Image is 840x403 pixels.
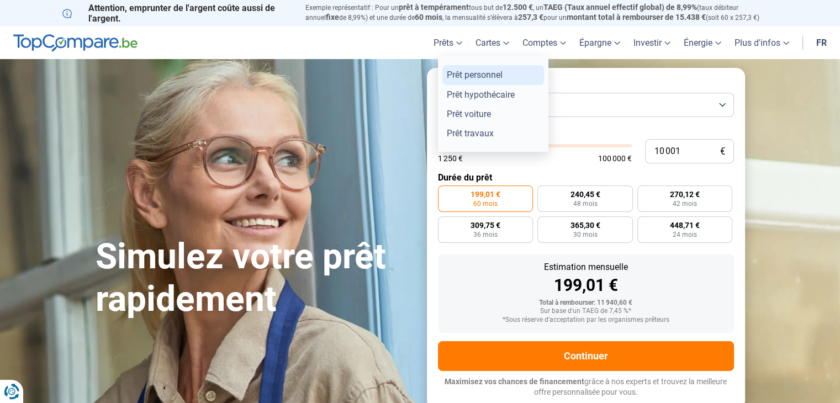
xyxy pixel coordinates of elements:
[427,26,469,59] a: Prêts
[469,26,516,59] a: Cartes
[567,13,706,22] span: montant total à rembourser de 15.438 €
[728,26,796,59] a: Plus d'infos
[673,231,697,238] span: 24 mois
[471,190,500,198] span: 199,01 €
[677,26,728,59] a: Énergie
[570,221,600,229] span: 365,30 €
[438,377,734,398] p: grâce à nos experts et trouvez la meilleure offre personnalisée pour vous.
[442,124,544,143] a: Prêt travaux
[447,299,725,307] div: Total à rembourser: 11 940,60 €
[627,26,677,59] a: Investir
[442,104,544,124] a: Prêt voiture
[473,200,498,207] span: 60 mois
[598,155,632,162] span: 100 000 €
[399,3,469,12] span: prêt à tempérament
[447,307,725,315] div: Sur base d'un TAEG de 7,45 %*
[438,172,734,183] label: Durée du prêt
[516,26,573,59] a: Comptes
[720,147,725,156] span: €
[573,26,627,59] a: Épargne
[415,13,442,22] span: 60 mois
[673,200,697,207] span: 42 mois
[471,221,500,229] span: 309,75 €
[13,34,138,52] img: TopCompare
[438,79,734,89] label: But du prêt
[438,126,734,136] label: Montant de l'emprunt
[473,231,498,238] span: 36 mois
[670,221,700,229] span: 448,71 €
[326,13,339,22] span: fixe
[543,3,697,12] span: TAEG (Taux annuel effectif global) de 8,99%
[503,3,533,12] span: 12.500 €
[570,190,600,198] span: 240,45 €
[670,190,700,198] span: 270,12 €
[438,155,463,162] span: 1 250 €
[447,277,725,294] div: 199,01 €
[438,341,734,371] button: Continuer
[442,65,544,84] a: Prêt personnel
[305,3,778,23] p: Exemple représentatif : Pour un tous but de , un (taux débiteur annuel de 8,99%) et une durée de ...
[445,377,584,386] span: Maximisez vos chances de financement
[573,231,597,238] span: 30 mois
[62,3,292,24] p: Attention, emprunter de l'argent coûte aussi de l'argent.
[518,13,543,22] span: 257,3 €
[96,236,414,321] h1: Simulez votre prêt rapidement
[438,93,734,117] button: Prêt personnel
[442,85,544,104] a: Prêt hypothécaire
[447,316,725,324] div: *Sous réserve d'acceptation par les organismes prêteurs
[810,26,833,59] a: fr
[573,200,597,207] span: 48 mois
[447,263,725,272] div: Estimation mensuelle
